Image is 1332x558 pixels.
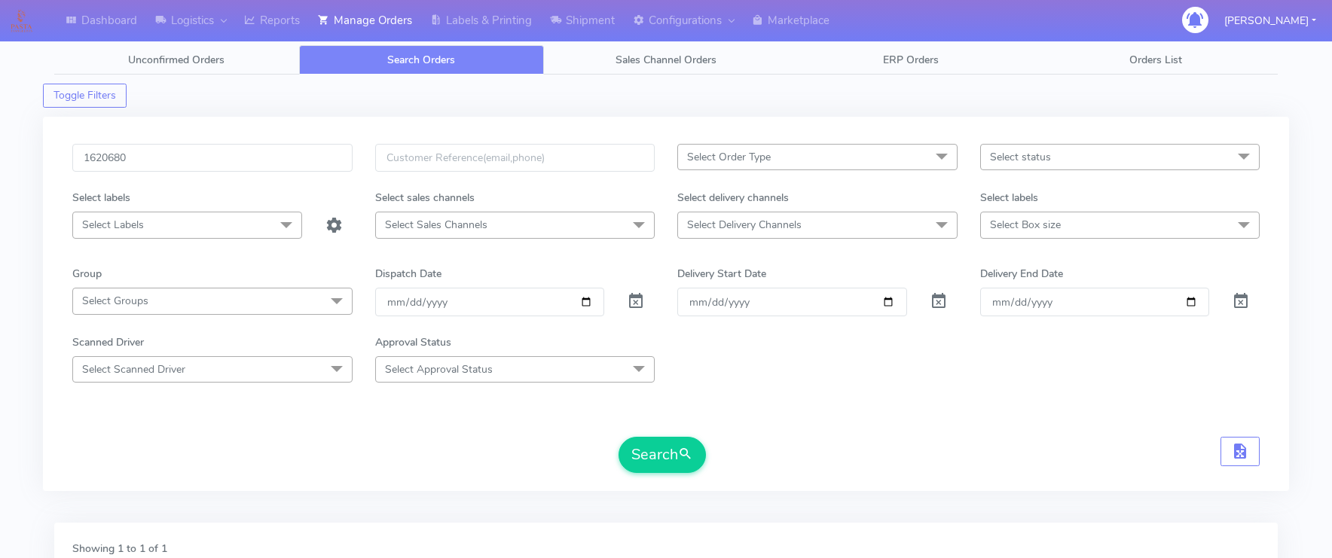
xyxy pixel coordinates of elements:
label: Delivery End Date [980,266,1063,282]
span: Search Orders [387,53,455,67]
label: Delivery Start Date [677,266,766,282]
ul: Tabs [54,45,1278,75]
span: Orders List [1129,53,1182,67]
label: Select labels [980,190,1038,206]
label: Dispatch Date [375,266,441,282]
span: Select status [990,150,1051,164]
input: Customer Reference(email,phone) [375,144,655,172]
label: Scanned Driver [72,334,144,350]
input: Order Id [72,144,353,172]
span: Select Groups [82,294,148,308]
button: Search [619,437,706,473]
span: Select Approval Status [385,362,493,377]
span: Unconfirmed Orders [128,53,225,67]
span: Select Order Type [687,150,771,164]
button: [PERSON_NAME] [1213,5,1327,36]
span: Select Labels [82,218,144,232]
button: Toggle Filters [43,84,127,108]
span: Select Box size [990,218,1061,232]
span: Select Scanned Driver [82,362,185,377]
span: Select Sales Channels [385,218,487,232]
label: Select delivery channels [677,190,789,206]
span: ERP Orders [883,53,939,67]
label: Showing 1 to 1 of 1 [72,541,167,556]
label: Select labels [72,190,130,206]
label: Approval Status [375,334,451,350]
label: Select sales channels [375,190,475,206]
span: Select Delivery Channels [687,218,802,232]
label: Group [72,266,102,282]
span: Sales Channel Orders [616,53,716,67]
